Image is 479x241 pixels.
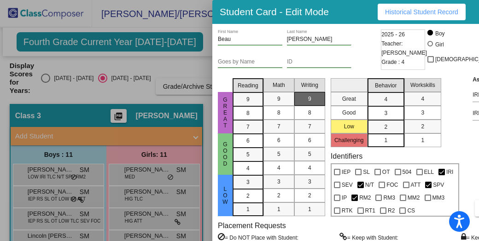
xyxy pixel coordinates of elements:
span: 6 [308,136,311,144]
div: Girl [435,40,444,49]
span: 3 [384,109,387,117]
span: SPV [433,179,444,190]
span: 3 [421,109,424,117]
span: 1 [277,205,280,213]
span: 2 [384,123,387,131]
span: 6 [246,137,250,145]
span: IRI [446,166,453,178]
span: 9 [308,95,311,103]
span: RTK [342,205,353,216]
span: 5 [308,150,311,158]
span: 2 [277,191,280,200]
span: 3 [246,178,250,186]
span: RM3 [383,192,395,203]
span: RM2 [359,192,371,203]
span: 3 [308,178,311,186]
span: 2025 - 26 [381,30,405,39]
span: RT1 [365,205,375,216]
span: IP [342,192,347,203]
span: 7 [308,122,311,131]
span: Workskills [410,81,435,89]
span: Writing [301,81,318,89]
span: 6 [277,136,280,144]
span: 1 [246,205,250,213]
span: 4 [384,95,387,103]
span: FOC [386,179,398,190]
span: 9 [277,95,280,103]
span: 8 [246,109,250,117]
span: Great [221,97,229,129]
input: goes by name [218,59,282,65]
span: R2 [388,205,395,216]
span: 7 [246,123,250,131]
span: 4 [421,95,424,103]
span: ELL [424,166,434,178]
div: Boy [435,29,445,38]
span: 1 [308,205,311,213]
span: MM3 [432,192,445,203]
span: OT [382,166,390,178]
span: SEV [342,179,353,190]
span: Low [221,186,229,205]
h3: Student Card - Edit Mode [220,6,329,17]
button: Historical Student Record [378,4,466,20]
label: Placement Requests [218,221,286,230]
span: Reading [238,81,258,90]
span: SL [363,166,370,178]
span: 4 [308,164,311,172]
span: Grade : 4 [381,57,404,67]
label: Identifiers [331,152,362,161]
span: 3 [277,178,280,186]
span: 5 [277,150,280,158]
span: CS [407,205,415,216]
span: 1 [421,136,424,144]
span: 4 [277,164,280,172]
span: IEP [342,166,350,178]
span: 2 [246,192,250,200]
span: N/T [365,179,374,190]
span: 9 [246,95,250,103]
span: Math [273,81,285,89]
span: 2 [308,191,311,200]
span: ATT [411,179,421,190]
span: MM2 [408,192,420,203]
span: 8 [308,109,311,117]
span: Behavior [375,81,397,90]
span: 7 [277,122,280,131]
span: 1 [384,136,387,144]
span: Historical Student Record [385,8,458,16]
span: Good [221,141,229,167]
span: 4 [246,164,250,172]
span: 2 [421,122,424,131]
span: 8 [277,109,280,117]
span: 5 [246,150,250,159]
span: 504 [403,166,412,178]
span: Teacher: [PERSON_NAME] [381,39,427,57]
